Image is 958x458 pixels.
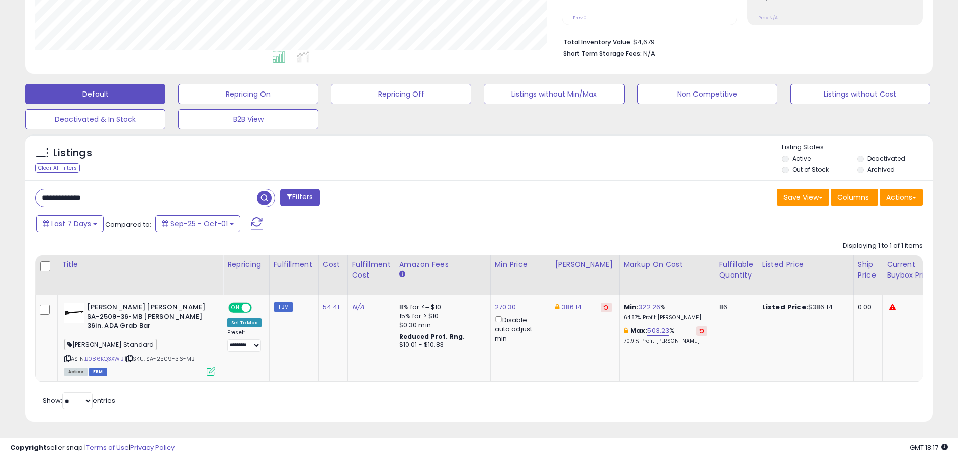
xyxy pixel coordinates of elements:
div: % [624,303,707,321]
button: B2B View [178,109,318,129]
span: All listings currently available for purchase on Amazon [64,368,88,376]
div: [PERSON_NAME] [555,259,615,270]
img: 2155F1iCVpL._SL40_.jpg [64,303,84,323]
p: 64.87% Profit [PERSON_NAME] [624,314,707,321]
div: seller snap | | [10,443,175,453]
b: Short Term Storage Fees: [563,49,642,58]
div: 15% for > $10 [399,312,483,321]
b: Total Inventory Value: [563,38,632,46]
span: [PERSON_NAME] Standard [64,339,157,350]
div: Displaying 1 to 1 of 1 items [843,241,923,251]
div: Set To Max [227,318,262,327]
h5: Listings [53,146,92,160]
a: Terms of Use [86,443,129,452]
label: Out of Stock [792,165,829,174]
span: Sep-25 - Oct-01 [170,219,228,229]
a: 270.30 [495,302,516,312]
button: Last 7 Days [36,215,104,232]
small: FBM [274,302,293,312]
th: The percentage added to the cost of goods (COGS) that forms the calculator for Min & Max prices. [619,255,715,295]
button: Filters [280,189,319,206]
span: FBM [89,368,107,376]
div: Amazon Fees [399,259,486,270]
label: Deactivated [867,154,905,163]
a: N/A [352,302,364,312]
div: Fulfillment [274,259,314,270]
small: Prev: 0 [573,15,587,21]
button: Repricing Off [331,84,471,104]
small: Amazon Fees. [399,270,405,279]
p: Listing States: [782,143,933,152]
b: Listed Price: [762,302,808,312]
a: 386.14 [562,302,582,312]
strong: Copyright [10,443,47,452]
label: Active [792,154,811,163]
a: Privacy Policy [130,443,175,452]
div: 8% for <= $10 [399,303,483,312]
span: | SKU: SA-2509-36-MB [125,355,194,363]
span: N/A [643,49,655,58]
b: Reduced Prof. Rng. [399,332,465,341]
button: Save View [777,189,829,206]
button: Default [25,84,165,104]
span: OFF [250,304,267,312]
div: Listed Price [762,259,849,270]
div: ASIN: [64,303,215,375]
div: $10.01 - $10.83 [399,341,483,349]
small: Prev: N/A [758,15,778,21]
div: Clear All Filters [35,163,80,173]
a: B086KQ3XWB [85,355,123,363]
b: [PERSON_NAME] [PERSON_NAME] SA-2509-36-MB [PERSON_NAME] 36in. ADA Grab Bar [87,303,209,333]
span: Compared to: [105,220,151,229]
div: Cost [323,259,343,270]
label: Archived [867,165,895,174]
button: Repricing On [178,84,318,104]
button: Listings without Min/Max [484,84,624,104]
div: Ship Price [858,259,878,281]
div: Title [62,259,219,270]
div: 0.00 [858,303,875,312]
div: Fulfillable Quantity [719,259,754,281]
div: Repricing [227,259,265,270]
span: Columns [837,192,869,202]
button: Actions [880,189,923,206]
span: ON [229,304,242,312]
div: % [624,326,707,345]
button: Listings without Cost [790,84,930,104]
a: 322.26 [638,302,660,312]
b: Max: [630,326,648,335]
li: $4,679 [563,35,915,47]
p: 70.91% Profit [PERSON_NAME] [624,338,707,345]
span: 2025-10-9 18:17 GMT [910,443,948,452]
div: Fulfillment Cost [352,259,391,281]
div: $386.14 [762,303,846,312]
a: 503.23 [647,326,669,336]
div: 86 [719,303,750,312]
a: 54.41 [323,302,340,312]
div: Min Price [495,259,547,270]
div: Markup on Cost [624,259,711,270]
div: Preset: [227,329,262,352]
button: Columns [831,189,878,206]
span: Last 7 Days [51,219,91,229]
div: Current Buybox Price [887,259,938,281]
span: Show: entries [43,396,115,405]
button: Deactivated & In Stock [25,109,165,129]
b: Min: [624,302,639,312]
button: Sep-25 - Oct-01 [155,215,240,232]
div: $0.30 min [399,321,483,330]
button: Non Competitive [637,84,777,104]
div: Disable auto adjust min [495,314,543,343]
